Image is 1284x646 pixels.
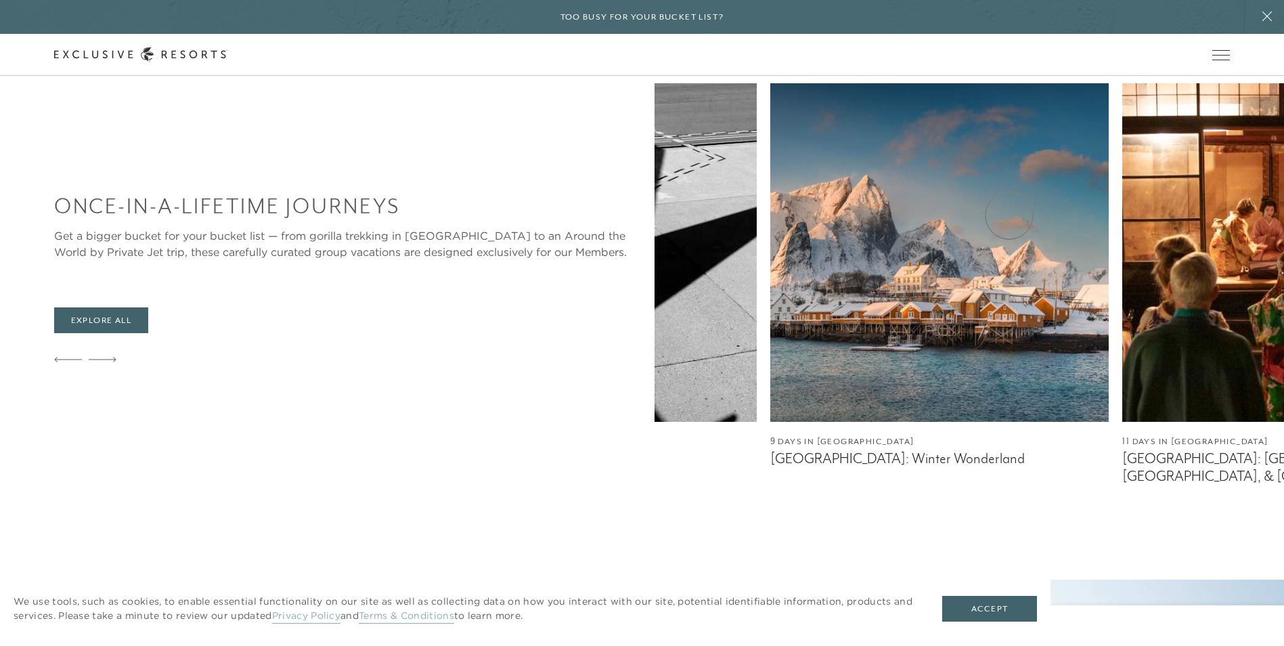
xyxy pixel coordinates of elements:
h6: Too busy for your bucket list? [560,11,724,24]
button: Open navigation [1212,50,1230,60]
a: Terms & Conditions [359,609,454,624]
a: Privacy Policy [272,609,340,624]
button: Accept [942,596,1037,622]
figcaption: 9 Days in [GEOGRAPHIC_DATA] [770,435,1109,448]
div: Get a bigger bucket for your bucket list — from gorilla trekking in [GEOGRAPHIC_DATA] to an Aroun... [54,228,641,260]
figcaption: [GEOGRAPHIC_DATA]: Winter Wonderland [770,450,1109,467]
p: We use tools, such as cookies, to enable essential functionality on our site as well as collectin... [14,595,915,623]
a: Explore All [54,307,148,333]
